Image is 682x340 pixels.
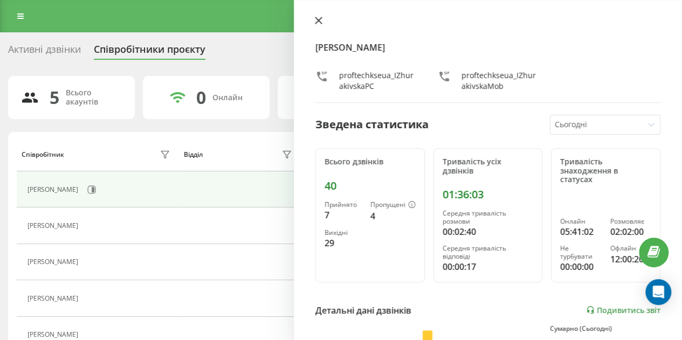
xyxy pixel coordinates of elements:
[325,229,362,237] div: Вихідні
[325,209,362,221] div: 7
[610,245,651,252] div: Офлайн
[443,210,534,225] div: Середня тривалість розмови
[443,188,534,201] div: 01:36:03
[27,258,81,266] div: [PERSON_NAME]
[94,44,205,60] div: Співробітники проєкту
[325,237,362,249] div: 29
[461,70,539,92] div: proftechkseua_IZhurakivskaMob
[27,222,81,230] div: [PERSON_NAME]
[27,295,81,302] div: [PERSON_NAME]
[560,218,601,225] div: Онлайн
[370,210,416,223] div: 4
[610,253,651,266] div: 12:00:20
[443,157,534,176] div: Тривалість усіх дзвінків
[325,157,416,166] div: Всього дзвінків
[66,88,122,107] div: Всього акаунтів
[443,245,534,260] div: Середня тривалість відповіді
[339,70,416,92] div: proftechkseua_IZhurakivskaPC
[325,179,416,192] div: 40
[610,218,651,225] div: Розмовляє
[8,44,81,60] div: Активні дзвінки
[586,306,660,315] a: Подивитись звіт
[315,304,411,317] div: Детальні дані дзвінків
[22,151,64,158] div: Співробітник
[315,116,429,133] div: Зведена статистика
[325,201,362,209] div: Прийнято
[27,331,81,338] div: [PERSON_NAME]
[370,201,416,210] div: Пропущені
[645,279,671,305] div: Open Intercom Messenger
[550,325,660,332] div: Сумарно (Сьогодні)
[27,186,81,193] div: [PERSON_NAME]
[196,87,206,108] div: 0
[212,93,243,102] div: Онлайн
[560,225,601,238] div: 05:41:02
[560,245,601,260] div: Не турбувати
[560,157,651,184] div: Тривалість знаходження в статусах
[184,151,203,158] div: Відділ
[315,41,660,54] h4: [PERSON_NAME]
[50,87,59,108] div: 5
[443,225,534,238] div: 00:02:40
[443,260,534,273] div: 00:00:17
[560,260,601,273] div: 00:00:00
[610,225,651,238] div: 02:02:00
